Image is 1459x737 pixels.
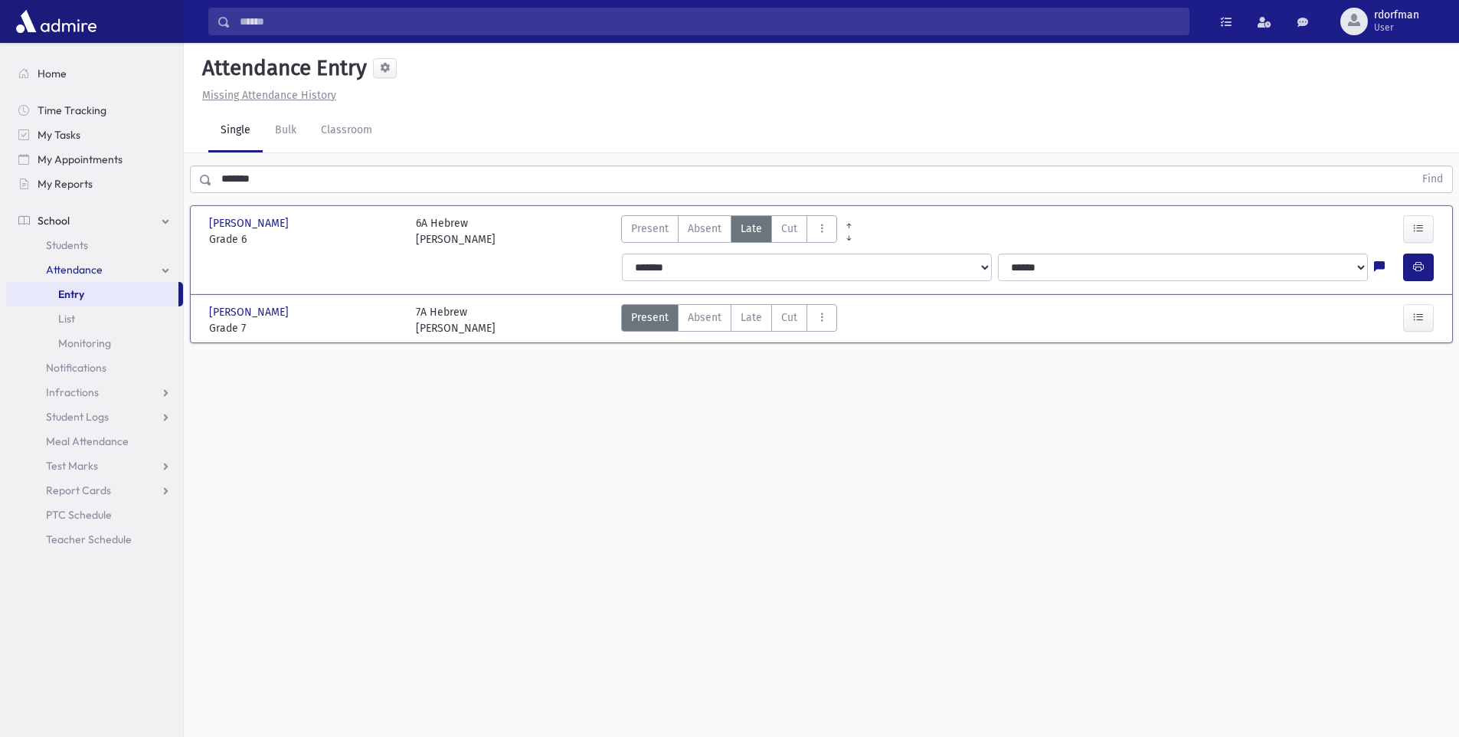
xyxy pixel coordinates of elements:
span: Present [631,221,669,237]
span: Test Marks [46,459,98,473]
span: rdorfman [1374,9,1419,21]
a: My Reports [6,172,183,196]
a: Teacher Schedule [6,527,183,552]
a: Missing Attendance History [196,89,336,102]
a: Report Cards [6,478,183,503]
a: Meal Attendance [6,429,183,454]
a: Home [6,61,183,86]
a: My Tasks [6,123,183,147]
span: Late [741,310,762,326]
input: Search [231,8,1189,35]
div: AttTypes [621,304,837,336]
a: Bulk [263,110,309,152]
a: My Appointments [6,147,183,172]
a: Student Logs [6,405,183,429]
span: Meal Attendance [46,434,129,448]
div: 6A Hebrew [PERSON_NAME] [416,215,496,247]
a: Attendance [6,257,183,282]
span: Absent [688,310,721,326]
span: Time Tracking [38,103,106,117]
a: PTC Schedule [6,503,183,527]
a: Notifications [6,355,183,380]
span: My Reports [38,177,93,191]
span: Monitoring [58,336,111,350]
a: Entry [6,282,178,306]
span: [PERSON_NAME] [209,215,292,231]
span: Notifications [46,361,106,375]
span: Infractions [46,385,99,399]
button: Find [1413,166,1452,192]
a: Single [208,110,263,152]
span: My Tasks [38,128,80,142]
span: Entry [58,287,84,301]
a: Time Tracking [6,98,183,123]
u: Missing Attendance History [202,89,336,102]
img: AdmirePro [12,6,100,37]
span: Attendance [46,263,103,277]
span: Absent [688,221,721,237]
div: 7A Hebrew [PERSON_NAME] [416,304,496,336]
a: Infractions [6,380,183,405]
span: Grade 6 [209,231,401,247]
a: Monitoring [6,331,183,355]
span: Cut [781,310,797,326]
a: Students [6,233,183,257]
span: Cut [781,221,797,237]
div: AttTypes [621,215,837,247]
span: [PERSON_NAME] [209,304,292,320]
span: User [1374,21,1419,34]
span: Students [46,238,88,252]
span: Present [631,310,669,326]
span: PTC Schedule [46,508,112,522]
span: Late [741,221,762,237]
span: Report Cards [46,483,111,497]
span: Grade 7 [209,320,401,336]
span: Teacher Schedule [46,532,132,546]
span: List [58,312,75,326]
span: Student Logs [46,410,109,424]
h5: Attendance Entry [196,55,367,81]
a: School [6,208,183,233]
a: List [6,306,183,331]
a: Test Marks [6,454,183,478]
span: School [38,214,70,228]
span: My Appointments [38,152,123,166]
a: Classroom [309,110,384,152]
span: Home [38,67,67,80]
